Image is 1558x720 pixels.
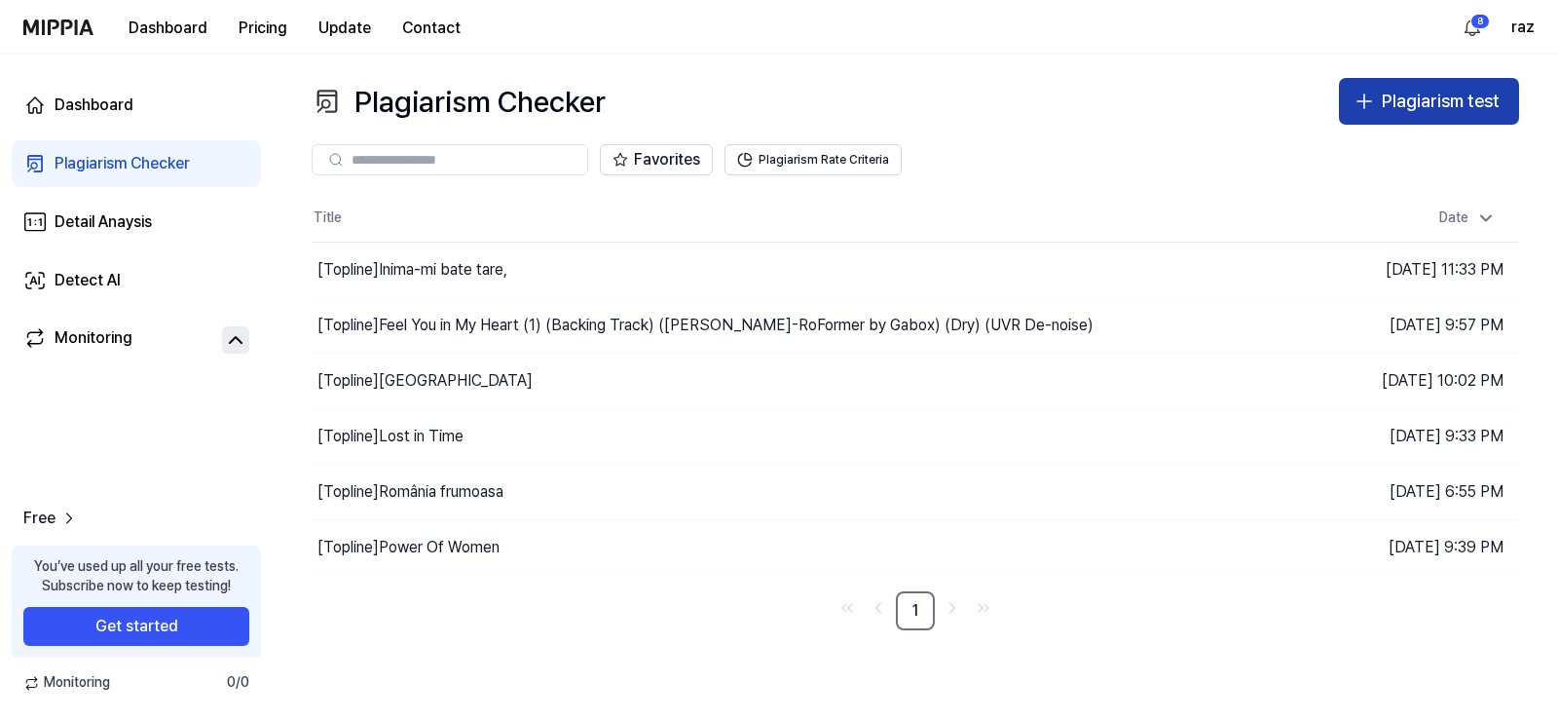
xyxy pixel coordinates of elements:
div: [Topline] Inima-mi bate tare, [317,258,507,282]
td: [DATE] 11:33 PM [1217,242,1519,297]
button: raz [1511,16,1535,39]
span: Monitoring [23,673,110,693]
a: Go to last page [970,594,997,622]
button: Plagiarism test [1339,78,1519,125]
td: [DATE] 10:02 PM [1217,353,1519,408]
div: Dashboard [55,94,133,117]
a: Go to next page [939,594,966,622]
button: Plagiarism Rate Criteria [724,144,902,175]
a: Plagiarism Checker [12,140,261,187]
button: Get started [23,607,249,646]
th: Title [312,195,1217,242]
a: Go to previous page [865,594,892,622]
div: Plagiarism Checker [312,78,606,125]
div: [Topline] Lost in Time [317,425,464,448]
div: You’ve used up all your free tests. Subscribe now to keep testing! [34,557,239,595]
td: [DATE] 9:33 PM [1217,408,1519,464]
a: Detect AI [12,257,261,304]
div: [Topline] Feel You in My Heart (1) (Backing Track) ([PERSON_NAME]-RoFormer by Gabox) (Dry) (UVR D... [317,314,1094,337]
td: [DATE] 9:57 PM [1217,297,1519,353]
div: [Topline] [GEOGRAPHIC_DATA] [317,369,533,393]
img: 알림 [1461,16,1484,39]
button: 알림8 [1457,12,1488,43]
a: Update [303,1,387,55]
a: Go to first page [834,594,861,622]
button: Dashboard [113,9,223,48]
a: Detail Anaysis [12,199,261,246]
nav: pagination [312,591,1519,630]
div: Plagiarism test [1382,88,1500,116]
button: Update [303,9,387,48]
div: Detail Anaysis [55,210,152,234]
div: Plagiarism Checker [55,152,190,175]
img: logo [23,19,93,35]
a: Monitoring [23,326,214,354]
div: 8 [1470,14,1490,29]
span: 0 / 0 [227,673,249,693]
a: Dashboard [12,82,261,129]
div: Monitoring [55,326,132,354]
button: Pricing [223,9,303,48]
a: 1 [896,591,935,630]
button: Contact [387,9,476,48]
a: Free [23,507,79,530]
span: Free [23,507,56,530]
button: Favorites [600,144,713,175]
div: Detect AI [55,269,121,292]
td: [DATE] 6:55 PM [1217,464,1519,519]
td: [DATE] 9:39 PM [1217,519,1519,575]
div: [Topline] Power Of Women [317,536,500,559]
div: [Topline] România frumoasa [317,480,503,504]
div: Date [1431,203,1503,234]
